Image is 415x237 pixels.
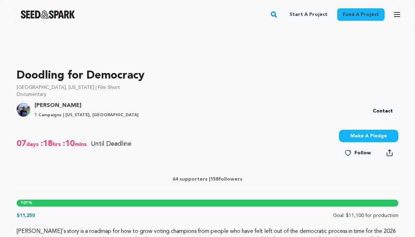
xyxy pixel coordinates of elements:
div: % [17,200,398,207]
a: Seed&Spark Homepage [21,10,75,19]
a: Fund a project [337,8,385,21]
span: :10 [62,138,75,149]
p: 64 supporters | followers [17,176,398,183]
a: Follow [339,147,377,159]
p: $11,250 [17,212,35,219]
span: 07 [17,138,26,149]
p: Doodling for Democracy [17,67,398,84]
a: Contact [367,105,398,117]
span: hrs [53,138,62,149]
span: mins [75,138,88,149]
button: Make A Pledge [339,130,398,142]
img: Seed&Spark Logo Dark Mode [21,10,75,19]
span: 101 [21,201,28,205]
p: Goal: $11,100 for production [333,212,398,219]
p: Documentary [17,91,398,98]
p: [GEOGRAPHIC_DATA], [US_STATE] | Film Short [17,84,398,91]
p: 1 Campaigns | [US_STATE], [GEOGRAPHIC_DATA] [35,112,139,118]
span: 158 [210,177,219,182]
a: Start a project [284,8,333,21]
p: Until Deadline [91,139,131,149]
a: Goto Linda Harris profile [35,101,139,110]
span: :18 [40,138,53,149]
span: days [26,138,40,149]
img: 22e6c5640c38a5e5.jpg [17,103,30,117]
span: Follow [354,149,371,156]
